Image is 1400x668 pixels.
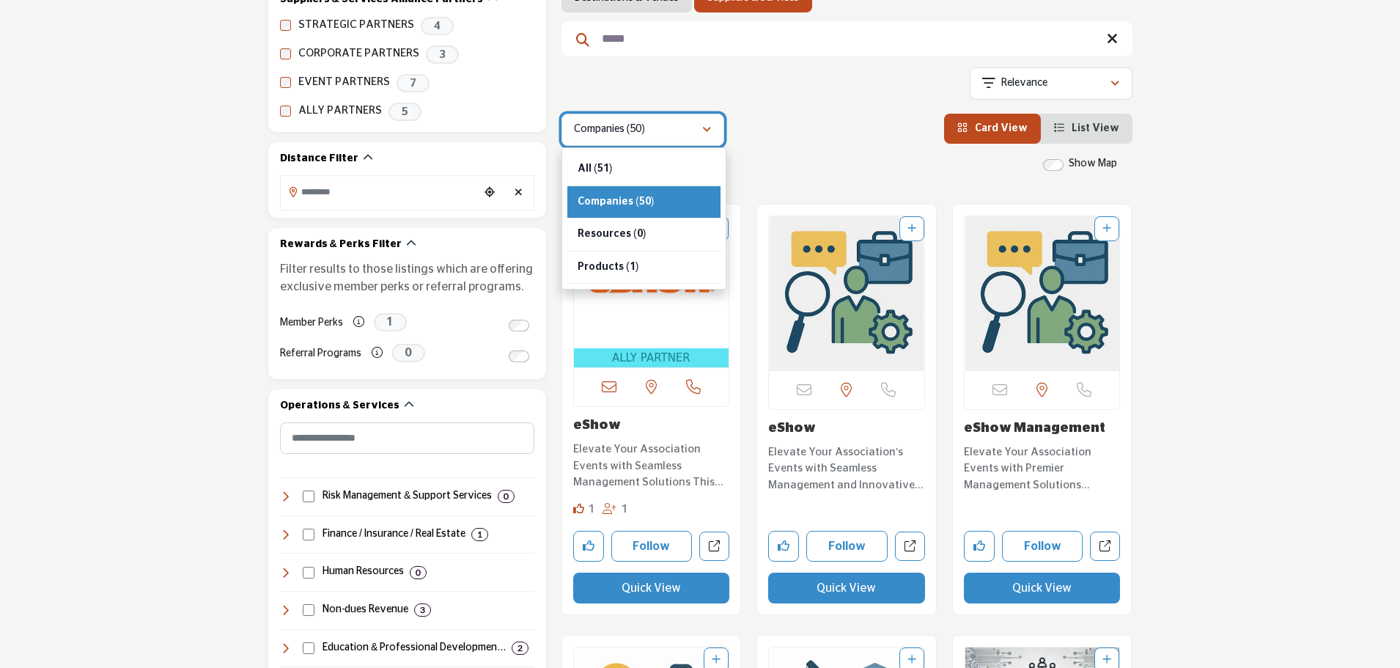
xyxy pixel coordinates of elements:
[280,77,291,88] input: EVENT PARTNERS checkbox
[280,310,343,336] label: Member Perks
[280,20,291,31] input: STRATEGIC PARTNERS checkbox
[611,531,693,562] button: Follow
[768,573,925,603] button: Quick View
[574,216,729,368] a: Open Listing in new tab
[509,320,529,331] input: Switch to Member Perks
[578,164,592,174] span: All
[477,529,482,540] b: 1
[1001,76,1047,91] p: Relevance
[504,491,509,502] b: 0
[303,567,314,579] input: Select Human Resources checkbox
[768,444,925,494] p: Elevate Your Association's Events with Seamless Management and Innovative Technology Solutions. T...
[768,441,925,494] a: Elevate Your Association's Events with Seamless Management and Innovative Technology Solutions. T...
[699,532,729,562] a: Open eshow in new tab
[895,532,925,562] a: Open eshow3 in new tab
[573,573,730,603] button: Quick View
[975,123,1028,133] span: Card View
[1069,156,1117,172] label: Show Map
[768,531,799,562] button: Like company
[421,17,454,35] span: 4
[416,568,421,578] b: 0
[323,603,408,617] h4: Non-dues Revenue: Programs like affinity partnerships, sponsorships, and other revenue-generating...
[388,103,421,121] span: 5
[769,216,924,370] img: eShow
[622,504,628,515] span: 1
[574,122,645,137] p: Companies (50)
[509,350,529,362] input: Switch to Referral Programs
[603,502,628,518] div: Followers
[769,216,924,370] a: Open Listing in new tab
[374,313,407,331] span: 1
[573,531,604,562] button: Like company
[280,106,291,117] input: ALLY PARTNERS checkbox
[414,603,431,617] div: 3 Results For Non-dues Revenue
[965,216,1120,370] a: Open Listing in new tab
[957,123,1028,133] a: View Card
[573,438,730,491] a: Elevate Your Association Events with Seamless Management Solutions This company specializes in pr...
[323,489,492,504] h4: Risk Management & Support Services: Services for cancellation insurance and transportation soluti...
[512,642,528,655] div: 2 Results For Education & Professional Development
[410,566,427,579] div: 0 Results For Human Resources
[964,421,1121,437] h3: eShow Management
[573,418,730,434] h3: eShow
[471,528,488,541] div: 1 Results For Finance / Insurance / Real Estate
[589,504,595,515] span: 1
[964,531,995,562] button: Like company
[1072,123,1119,133] span: List View
[573,503,584,514] i: Like
[280,399,399,414] h2: Operations & Services
[1090,532,1120,562] a: Open eshow-management in new tab
[298,74,390,91] label: EVENT PARTNERS
[303,491,314,502] input: Select Risk Management & Support Services checkbox
[303,642,314,654] input: Select Education & Professional Development checkbox
[964,444,1121,494] p: Elevate Your Association Events with Premier Management Solutions Tailored for Success. As a lead...
[280,422,534,454] input: Search Category
[768,422,816,435] a: eShow
[303,529,314,540] input: Select Finance / Insurance / Real Estate checkbox
[1041,114,1132,144] li: List View
[281,177,479,206] input: Search Location
[280,260,534,296] p: Filter results to those listings which are offering exclusive member perks or referral programs.
[626,262,638,272] b: (1)
[1054,123,1119,133] a: View List
[498,490,515,503] div: 0 Results For Risk Management & Support Services
[280,341,361,367] label: Referral Programs
[561,114,724,146] button: Companies (50)
[944,114,1041,144] li: Card View
[907,224,916,234] a: Add To List
[635,197,654,207] b: (50)
[964,573,1121,603] button: Quick View
[303,604,314,616] input: Select Non-dues Revenue checkbox
[964,441,1121,494] a: Elevate Your Association Events with Premier Management Solutions Tailored for Success. As a lead...
[573,419,621,432] a: eShow
[298,103,382,120] label: ALLY PARTNERS
[633,229,646,239] b: (0)
[298,45,419,62] label: CORPORATE PARTNERS
[323,527,465,542] h4: Finance / Insurance / Real Estate: Financial management, accounting, insurance, banking, payroll,...
[323,565,404,579] h4: Human Resources: Services and solutions for employee management, benefits, recruiting, compliance...
[280,48,291,59] input: CORPORATE PARTNERS checkbox
[1102,224,1111,234] a: Add To List
[806,531,888,562] button: Follow
[594,164,612,174] b: (51)
[280,152,358,166] h2: Distance Filter
[907,655,916,665] a: Add To List
[578,229,631,239] span: Resources
[420,605,425,615] b: 3
[573,441,730,491] p: Elevate Your Association Events with Seamless Management Solutions This company specializes in pr...
[561,147,726,290] div: Companies (50)
[517,643,523,653] b: 2
[479,177,501,209] div: Choose your current location
[578,262,624,272] span: Products
[1002,531,1083,562] button: Follow
[768,421,925,437] h3: eShow
[578,197,633,207] span: Companies
[965,216,1120,370] img: eShow Management
[1102,655,1111,665] a: Add To List
[426,45,459,64] span: 3
[712,655,721,665] a: Add To List
[392,344,425,362] span: 0
[323,641,506,656] h4: Education & Professional Development: Training, certification, career development, and learning s...
[964,422,1105,435] a: eShow Management
[280,238,402,252] h2: Rewards & Perks Filter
